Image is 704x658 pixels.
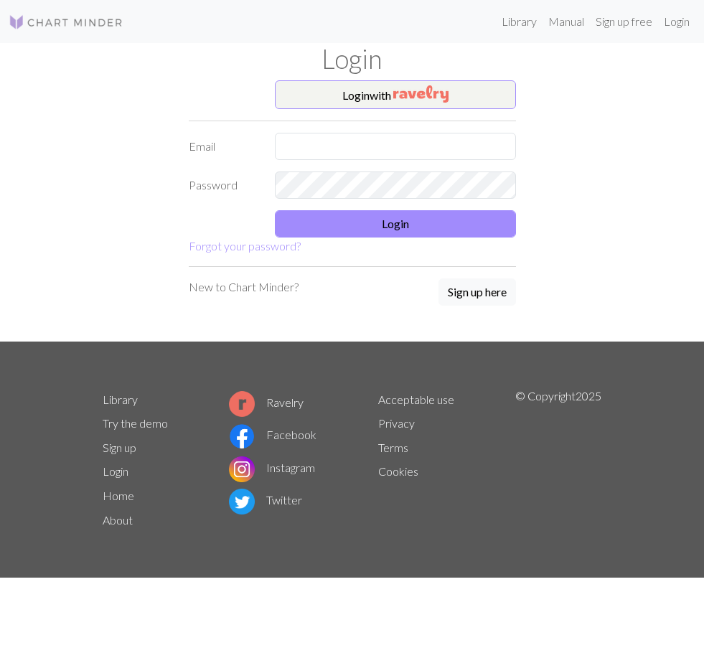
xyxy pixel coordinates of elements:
[438,278,516,306] button: Sign up here
[229,489,255,514] img: Twitter logo
[103,464,128,478] a: Login
[496,7,543,36] a: Library
[275,210,516,238] button: Login
[103,416,168,430] a: Try the demo
[229,395,304,409] a: Ravelry
[378,441,408,454] a: Terms
[229,391,255,417] img: Ravelry logo
[103,489,134,502] a: Home
[378,464,418,478] a: Cookies
[229,456,255,482] img: Instagram logo
[103,393,138,406] a: Library
[590,7,658,36] a: Sign up free
[94,43,611,75] h1: Login
[9,14,123,31] img: Logo
[103,441,136,454] a: Sign up
[658,7,695,36] a: Login
[180,171,266,199] label: Password
[229,461,315,474] a: Instagram
[189,239,301,253] a: Forgot your password?
[103,513,133,527] a: About
[393,85,449,103] img: Ravelry
[543,7,590,36] a: Manual
[515,387,601,532] p: © Copyright 2025
[378,416,415,430] a: Privacy
[275,80,516,109] button: Loginwith
[229,423,255,449] img: Facebook logo
[229,493,302,507] a: Twitter
[229,428,316,441] a: Facebook
[180,133,266,160] label: Email
[378,393,454,406] a: Acceptable use
[189,278,299,296] p: New to Chart Minder?
[438,278,516,307] a: Sign up here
